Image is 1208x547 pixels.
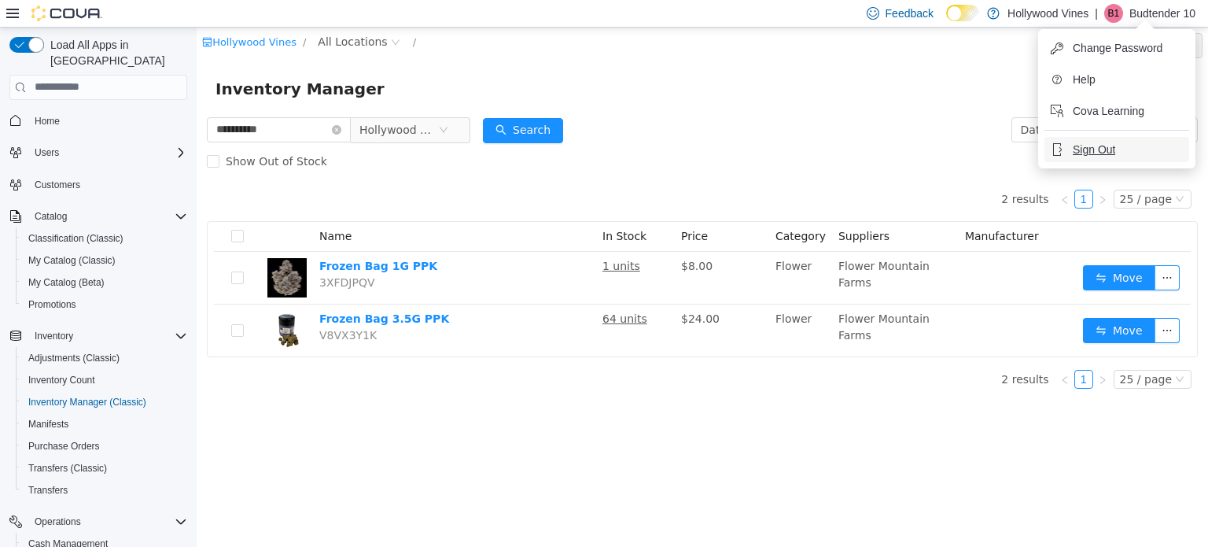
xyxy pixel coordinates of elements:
[3,109,193,132] button: Home
[573,224,635,277] td: Flower
[28,112,66,131] a: Home
[28,440,100,453] span: Purchase Orders
[1044,67,1189,92] button: Help
[3,173,193,196] button: Customers
[22,437,106,456] a: Purchase Orders
[22,251,187,270] span: My Catalog (Classic)
[106,9,109,20] span: /
[44,37,187,68] span: Load All Apps in [GEOGRAPHIC_DATA]
[216,9,219,20] span: /
[28,374,95,386] span: Inventory Count
[16,435,193,457] button: Purchase Orders
[16,391,193,413] button: Inventory Manager (Classic)
[22,393,153,412] a: Inventory Manager (Classic)
[16,347,193,369] button: Adjustments (Classic)
[579,202,629,215] span: Category
[6,9,16,20] i: icon: shop
[71,283,110,323] img: Frozen Bag 3.5G PPK hero shot
[123,232,241,245] a: Frozen Bag 1G PPK
[28,175,187,194] span: Customers
[864,348,873,357] i: icon: left
[28,418,68,431] span: Manifests
[946,21,947,22] span: Dark Mode
[1095,4,1098,23] p: |
[28,276,105,289] span: My Catalog (Beta)
[1073,72,1096,87] span: Help
[768,202,842,215] span: Manufacturer
[35,146,59,159] span: Users
[35,330,73,342] span: Inventory
[22,273,111,292] a: My Catalog (Beta)
[878,163,896,180] a: 1
[22,349,126,368] a: Adjustments (Classic)
[35,179,80,191] span: Customers
[123,301,180,314] span: V8VX3Y1K
[958,290,983,316] button: icon: ellipsis
[16,457,193,479] button: Transfers (Classic)
[16,272,193,294] button: My Catalog (Beta)
[28,327,187,346] span: Inventory
[31,6,102,21] img: Cova
[22,349,187,368] span: Adjustments (Classic)
[28,298,76,311] span: Promotions
[16,369,193,391] button: Inventory Count
[16,249,193,272] button: My Catalog (Classic)
[28,232,123,245] span: Classification (Classic)
[878,343,896,360] a: 1
[22,251,122,270] a: My Catalog (Classic)
[22,371,101,390] a: Inventory Count
[22,229,187,248] span: Classification (Classic)
[978,347,988,358] i: icon: down
[16,479,193,501] button: Transfers
[864,168,873,177] i: icon: left
[28,396,146,408] span: Inventory Manager (Classic)
[886,238,959,263] button: icon: swapMove
[805,162,852,181] li: 2 results
[978,167,988,178] i: icon: down
[163,91,241,114] span: Hollywood Vines
[3,205,193,227] button: Catalog
[878,342,897,361] li: 1
[28,207,187,226] span: Catalog
[123,285,252,298] a: Frozen Bag 3.5G PPK
[901,168,911,177] i: icon: right
[35,115,60,128] span: Home
[484,285,523,298] span: $24.00
[28,143,187,162] span: Users
[484,202,511,215] span: Price
[923,343,975,360] div: 25 / page
[573,277,635,329] td: Flower
[28,176,87,194] a: Customers
[22,459,113,478] a: Transfers (Classic)
[6,9,100,20] a: icon: shopHollywood Vines
[22,481,187,500] span: Transfers
[28,254,116,267] span: My Catalog (Classic)
[1044,35,1189,61] button: Change Password
[22,481,74,500] a: Transfers
[859,342,878,361] li: Previous Page
[71,231,110,270] img: Frozen Bag 1G PPK hero shot
[28,352,120,364] span: Adjustments (Classic)
[824,91,981,114] div: Date Added (Newest-Oldest)
[28,484,68,497] span: Transfers
[35,210,67,223] span: Catalog
[135,98,145,107] i: icon: close-circle
[484,232,516,245] span: $8.00
[22,229,130,248] a: Classification (Classic)
[35,516,81,528] span: Operations
[981,6,1006,31] button: icon: ellipsis
[22,415,75,434] a: Manifests
[3,511,193,533] button: Operations
[1007,4,1088,23] p: Hollywood Vines
[28,512,87,531] button: Operations
[286,91,366,116] button: icon: searchSearch
[28,143,65,162] button: Users
[886,6,934,21] span: Feedback
[28,327,79,346] button: Inventory
[406,285,451,298] u: 64 units
[3,142,193,164] button: Users
[1073,103,1144,119] span: Cova Learning
[805,342,852,361] li: 2 results
[28,207,73,226] button: Catalog
[864,6,981,31] button: Export Inventory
